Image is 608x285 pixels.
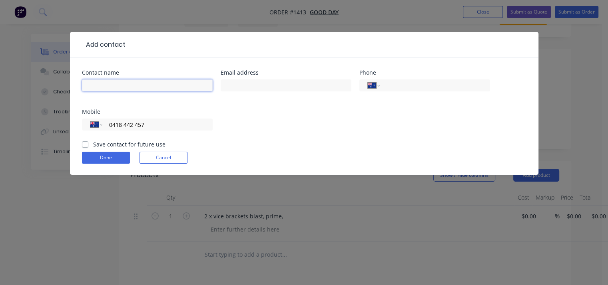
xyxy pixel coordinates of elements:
[221,70,351,75] div: Email address
[82,152,130,164] button: Done
[140,152,187,164] button: Cancel
[82,109,213,115] div: Mobile
[82,70,213,75] div: Contact name
[82,40,126,49] div: Add contact
[359,70,490,75] div: Phone
[93,140,165,148] label: Save contact for future use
